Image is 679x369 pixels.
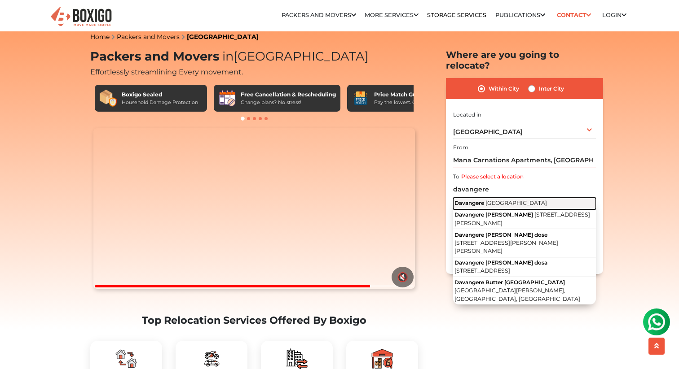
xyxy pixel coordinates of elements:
[453,229,596,257] button: Davangere [PERSON_NAME] dose [STREET_ADDRESS][PERSON_NAME][PERSON_NAME]
[489,83,519,94] label: Within City
[122,91,198,99] div: Boxigo Sealed
[453,198,596,209] button: Davangere [GEOGRAPHIC_DATA]
[241,91,336,99] div: Free Cancellation & Rescheduling
[454,231,547,238] span: Davangere [PERSON_NAME] dose
[122,99,198,106] div: Household Damage Protection
[50,6,113,28] img: Boxigo
[453,152,596,168] input: Select Building or Nearest Landmark
[454,279,565,286] span: Davangere Butter [GEOGRAPHIC_DATA]
[374,99,442,106] div: Pay the lowest. Guaranteed!
[648,338,665,355] button: scroll up
[539,83,564,94] label: Inter City
[9,9,27,27] img: whatsapp-icon.svg
[90,49,418,64] h1: Packers and Movers
[187,33,259,41] a: [GEOGRAPHIC_DATA]
[374,91,442,99] div: Price Match Guarantee
[454,287,580,302] span: [GEOGRAPHIC_DATA][PERSON_NAME], [GEOGRAPHIC_DATA], [GEOGRAPHIC_DATA]
[427,12,486,18] a: Storage Services
[454,211,590,226] span: [STREET_ADDRESS][PERSON_NAME]
[117,33,180,41] a: Packers and Movers
[446,49,603,71] h2: Where are you going to relocate?
[453,173,459,181] label: To
[454,239,558,255] span: [STREET_ADDRESS][PERSON_NAME][PERSON_NAME]
[392,267,414,287] button: 🔇
[93,128,414,289] video: Your browser does not support the video tag.
[219,49,369,64] span: [GEOGRAPHIC_DATA]
[241,99,336,106] div: Change plans? No stress!
[453,277,596,305] button: Davangere Butter [GEOGRAPHIC_DATA] [GEOGRAPHIC_DATA][PERSON_NAME], [GEOGRAPHIC_DATA], [GEOGRAPHIC...
[453,111,481,119] label: Located in
[352,89,370,107] img: Price Match Guarantee
[454,259,547,266] span: Davangere [PERSON_NAME] dosa
[90,33,110,41] a: Home
[453,182,596,197] input: Select Building or Nearest Landmark
[554,8,594,22] a: Contact
[454,200,484,206] span: Davangere
[218,89,236,107] img: Free Cancellation & Rescheduling
[454,211,533,218] span: Davangere [PERSON_NAME]
[454,267,510,274] span: [STREET_ADDRESS]
[90,68,243,76] span: Effortlessly streamlining Every movement.
[453,209,596,230] button: Davangere [PERSON_NAME] [STREET_ADDRESS][PERSON_NAME]
[602,12,626,18] a: Login
[453,143,468,152] label: From
[90,314,418,326] h2: Top Relocation Services Offered By Boxigo
[282,12,356,18] a: Packers and Movers
[365,12,419,18] a: More services
[453,128,523,136] span: [GEOGRAPHIC_DATA]
[485,200,547,206] span: [GEOGRAPHIC_DATA]
[99,89,117,107] img: Boxigo Sealed
[222,49,234,64] span: in
[461,173,524,181] label: Please select a location
[495,12,545,18] a: Publications
[453,257,596,277] button: Davangere [PERSON_NAME] dosa [STREET_ADDRESS]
